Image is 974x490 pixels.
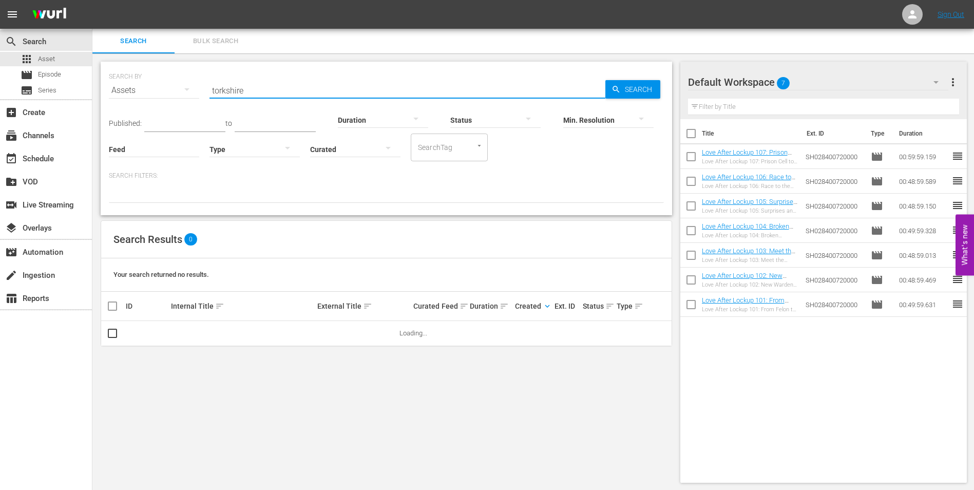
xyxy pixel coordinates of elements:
[5,222,17,234] span: Overlays
[109,119,142,127] span: Published:
[895,243,951,268] td: 00:48:59.013
[38,54,55,64] span: Asset
[605,301,615,311] span: sort
[702,158,798,165] div: Love After Lockup 107: Prison Cell to Wedding Bells
[126,302,168,310] div: ID
[951,175,964,187] span: reorder
[702,198,797,244] a: Love After Lockup 105: Surprises and Sentences (Love After Lockup 105: Surprises and Sentences (a...
[688,68,949,97] div: Default Workspace
[113,233,182,246] span: Search Results
[225,119,232,127] span: to
[702,183,798,190] div: Love After Lockup 106: Race to the Altar
[702,119,800,148] th: Title
[617,300,636,312] div: Type
[702,257,798,263] div: Love After Lockup 103: Meet the Parents
[951,150,964,162] span: reorder
[171,300,315,312] div: Internal Title
[460,301,469,311] span: sort
[777,72,790,94] span: 7
[893,119,954,148] th: Duration
[399,329,427,337] span: Loading...
[865,119,893,148] th: Type
[317,300,410,312] div: External Title
[621,80,660,99] span: Search
[702,148,792,164] a: Love After Lockup 107: Prison Cell to Wedding Bells
[801,169,867,194] td: SH028400720000
[801,292,867,317] td: SH028400720000
[5,199,17,211] span: Live Streaming
[184,233,197,246] span: 0
[5,246,17,258] span: Automation
[895,194,951,218] td: 00:48:59.150
[951,298,964,310] span: reorder
[895,169,951,194] td: 00:48:59.589
[470,300,512,312] div: Duration
[515,300,551,312] div: Created
[951,249,964,261] span: reorder
[951,199,964,212] span: reorder
[938,10,964,18] a: Sign Out
[99,35,168,47] span: Search
[215,301,224,311] span: sort
[702,281,798,288] div: Love After Lockup 102: New Warden in [GEOGRAPHIC_DATA]
[895,292,951,317] td: 00:49:59.631
[871,150,883,163] span: Episode
[5,176,17,188] span: VOD
[181,35,251,47] span: Bulk Search
[5,106,17,119] span: Create
[801,194,867,218] td: SH028400720000
[5,129,17,142] span: Channels
[951,224,964,236] span: reorder
[5,292,17,305] span: Reports
[871,175,883,187] span: Episode
[702,208,798,214] div: Love After Lockup 105: Surprises and Sentences
[109,76,199,105] div: Assets
[555,302,580,310] div: Ext. ID
[605,80,660,99] button: Search
[702,173,795,212] a: Love After Lockup 106: Race to the Altar (Love After Lockup 106: Race to the Altar (amc_networks_...
[895,144,951,169] td: 00:59:59.159
[871,274,883,286] span: Episode
[801,144,867,169] td: SH028400720000
[702,232,798,239] div: Love After Lockup 104: Broken Promises
[956,215,974,276] button: Open Feedback Widget
[871,249,883,261] span: Episode
[38,69,61,80] span: Episode
[801,218,867,243] td: SH028400720000
[583,300,614,312] div: Status
[800,119,865,148] th: Ext. ID
[6,8,18,21] span: menu
[871,224,883,237] span: Episode
[801,243,867,268] td: SH028400720000
[871,200,883,212] span: Episode
[895,268,951,292] td: 00:48:59.469
[21,53,33,65] span: Asset
[25,3,74,27] img: ans4CAIJ8jUAAAAAAAAAAAAAAAAAAAAAAAAgQb4GAAAAAAAAAAAAAAAAAAAAAAAAJMjXAAAAAAAAAAAAAAAAAAAAAAAAgAT5G...
[21,69,33,81] span: Episode
[871,298,883,311] span: Episode
[702,296,794,343] a: Love After Lockup 101: From Felon to Fiance (Love After Lockup 101: From Felon to Fiance (amc_net...
[442,300,467,312] div: Feed
[5,35,17,48] span: Search
[500,301,509,311] span: sort
[801,268,867,292] td: SH028400720000
[413,302,438,310] div: Curated
[543,301,552,311] span: keyboard_arrow_down
[895,218,951,243] td: 00:49:59.328
[702,222,794,261] a: Love After Lockup 104: Broken Promises (Love After Lockup 104: Broken Promises (amc_networks_love...
[702,247,795,286] a: Love After Lockup 103: Meet the Parents (Love After Lockup 103: Meet the Parents (amc_networks_lo...
[5,269,17,281] span: Ingestion
[702,306,798,313] div: Love After Lockup 101: From Felon to Fiance
[947,70,959,95] button: more_vert
[113,271,209,278] span: Your search returned no results.
[634,301,643,311] span: sort
[21,84,33,97] span: Series
[363,301,372,311] span: sort
[951,273,964,286] span: reorder
[474,141,484,150] button: Open
[38,85,56,96] span: Series
[702,272,795,318] a: Love After Lockup 102: New Warden in [GEOGRAPHIC_DATA] (Love After Lockup 102: New Warden in [GEO...
[109,172,664,180] p: Search Filters:
[5,153,17,165] span: Schedule
[947,76,959,88] span: more_vert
